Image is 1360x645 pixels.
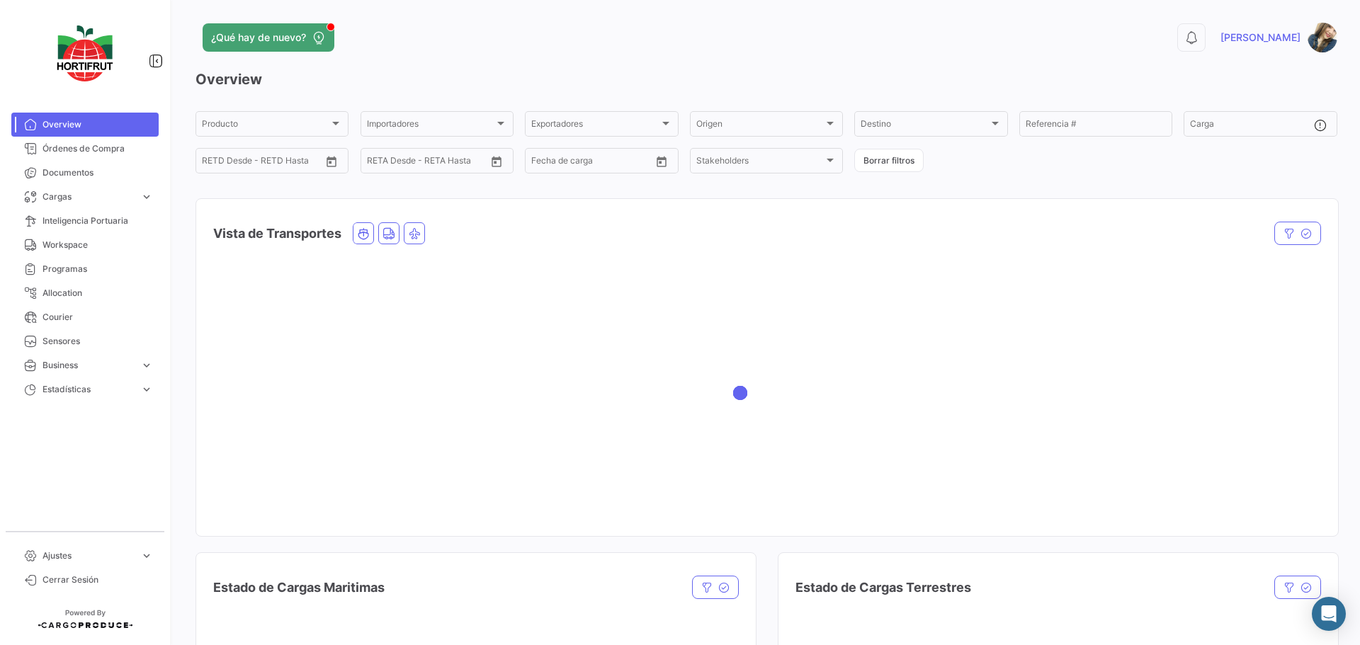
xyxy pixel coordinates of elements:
span: Origen [696,121,824,131]
a: Órdenes de Compra [11,137,159,161]
button: Air [404,223,424,244]
span: Órdenes de Compra [42,142,153,155]
span: Exportadores [531,121,659,131]
h4: Vista de Transportes [213,224,341,244]
a: Inteligencia Portuaria [11,209,159,233]
span: expand_more [140,190,153,203]
span: Destino [861,121,988,131]
span: Cerrar Sesión [42,573,153,586]
span: Importadores [367,121,494,131]
a: Programas [11,257,159,281]
a: Courier [11,305,159,329]
input: Hasta [567,158,623,168]
div: Abrir Intercom Messenger [1312,597,1346,631]
img: logo-hortifrut.svg [50,17,120,90]
h4: Estado de Cargas Maritimas [213,578,385,598]
span: Inteligencia Portuaria [42,215,153,227]
a: Allocation [11,281,159,305]
button: Open calendar [321,151,342,172]
span: Documentos [42,166,153,179]
a: Overview [11,113,159,137]
span: Estadísticas [42,383,135,396]
input: Desde [367,158,392,168]
span: expand_more [140,549,153,562]
span: Allocation [42,287,153,299]
span: Producto [202,121,329,131]
h4: Estado de Cargas Terrestres [795,578,971,598]
span: Stakeholders [696,158,824,168]
span: Business [42,359,135,372]
span: [PERSON_NAME] [1220,30,1300,45]
span: Ajustes [42,549,135,562]
span: expand_more [140,359,153,372]
img: 67520e24-8e31-41af-9406-a183c2b4e474.jpg [1308,23,1337,52]
input: Hasta [237,158,294,168]
button: ¿Qué hay de nuevo? [203,23,334,52]
span: Sensores [42,335,153,348]
span: ¿Qué hay de nuevo? [211,30,306,45]
span: Programas [42,263,153,275]
button: Ocean [353,223,373,244]
a: Documentos [11,161,159,185]
button: Land [379,223,399,244]
span: Cargas [42,190,135,203]
button: Open calendar [651,151,672,172]
span: Overview [42,118,153,131]
input: Desde [531,158,557,168]
a: Workspace [11,233,159,257]
button: Open calendar [486,151,507,172]
span: Courier [42,311,153,324]
input: Hasta [402,158,459,168]
span: expand_more [140,383,153,396]
span: Workspace [42,239,153,251]
a: Sensores [11,329,159,353]
button: Borrar filtros [854,149,924,172]
h3: Overview [195,69,1337,89]
input: Desde [202,158,227,168]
